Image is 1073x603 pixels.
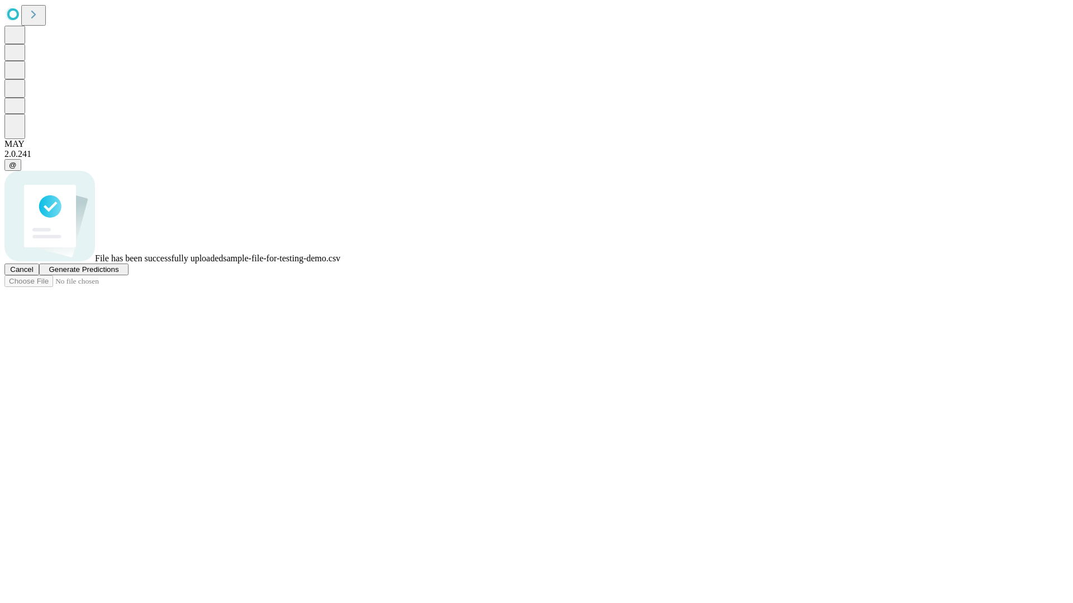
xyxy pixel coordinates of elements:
span: File has been successfully uploaded [95,253,223,263]
div: MAY [4,139,1069,149]
span: sample-file-for-testing-demo.csv [223,253,340,263]
button: Cancel [4,264,39,275]
button: @ [4,159,21,171]
button: Generate Predictions [39,264,129,275]
span: @ [9,161,17,169]
span: Cancel [10,265,34,274]
div: 2.0.241 [4,149,1069,159]
span: Generate Predictions [49,265,118,274]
